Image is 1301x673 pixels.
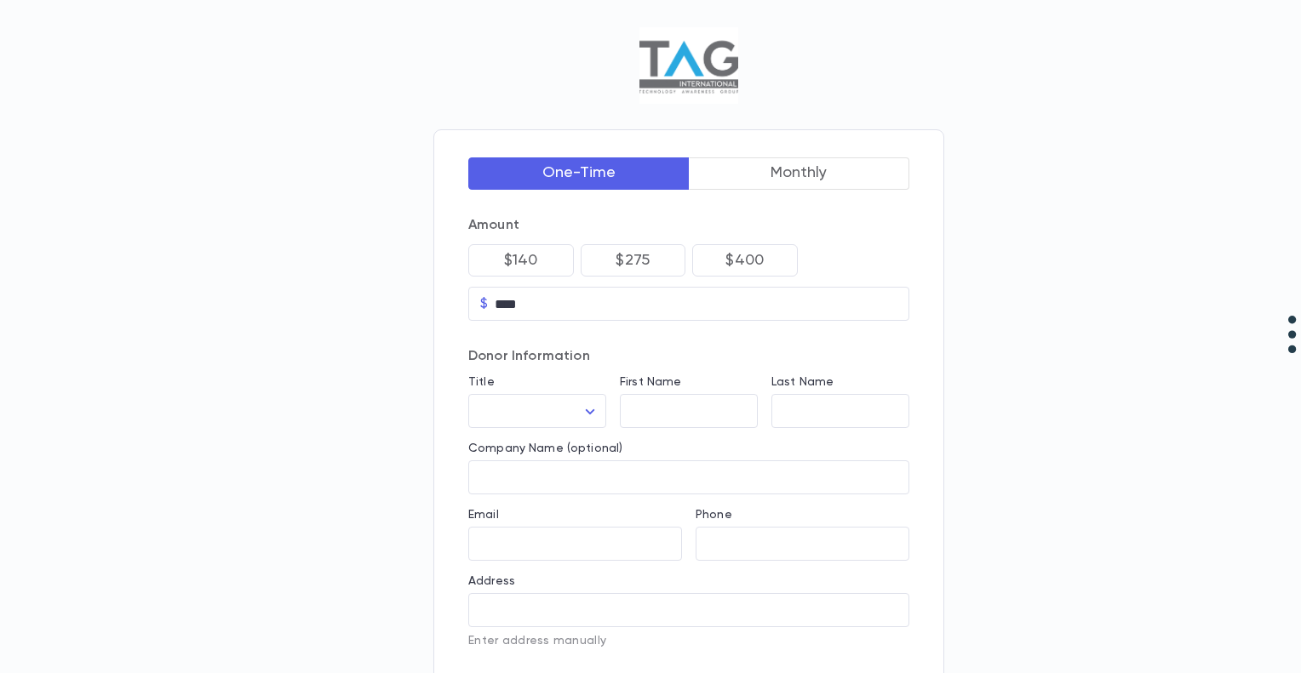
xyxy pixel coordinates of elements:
label: First Name [620,375,681,389]
p: $275 [616,252,650,269]
label: Address [468,574,515,588]
button: One-Time [468,157,690,190]
p: $400 [725,252,764,269]
img: Logo [639,27,737,104]
label: Email [468,508,499,522]
div: ​ [468,395,606,428]
p: Donor Information [468,348,909,365]
button: $140 [468,244,574,277]
label: Company Name (optional) [468,442,622,455]
label: Title [468,375,495,389]
label: Phone [696,508,732,522]
p: $140 [504,252,538,269]
label: Last Name [771,375,834,389]
button: Monthly [689,157,910,190]
button: $275 [581,244,686,277]
p: Enter address manually [468,634,909,647]
p: Amount [468,217,909,234]
button: $400 [692,244,798,277]
p: $ [480,295,488,312]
